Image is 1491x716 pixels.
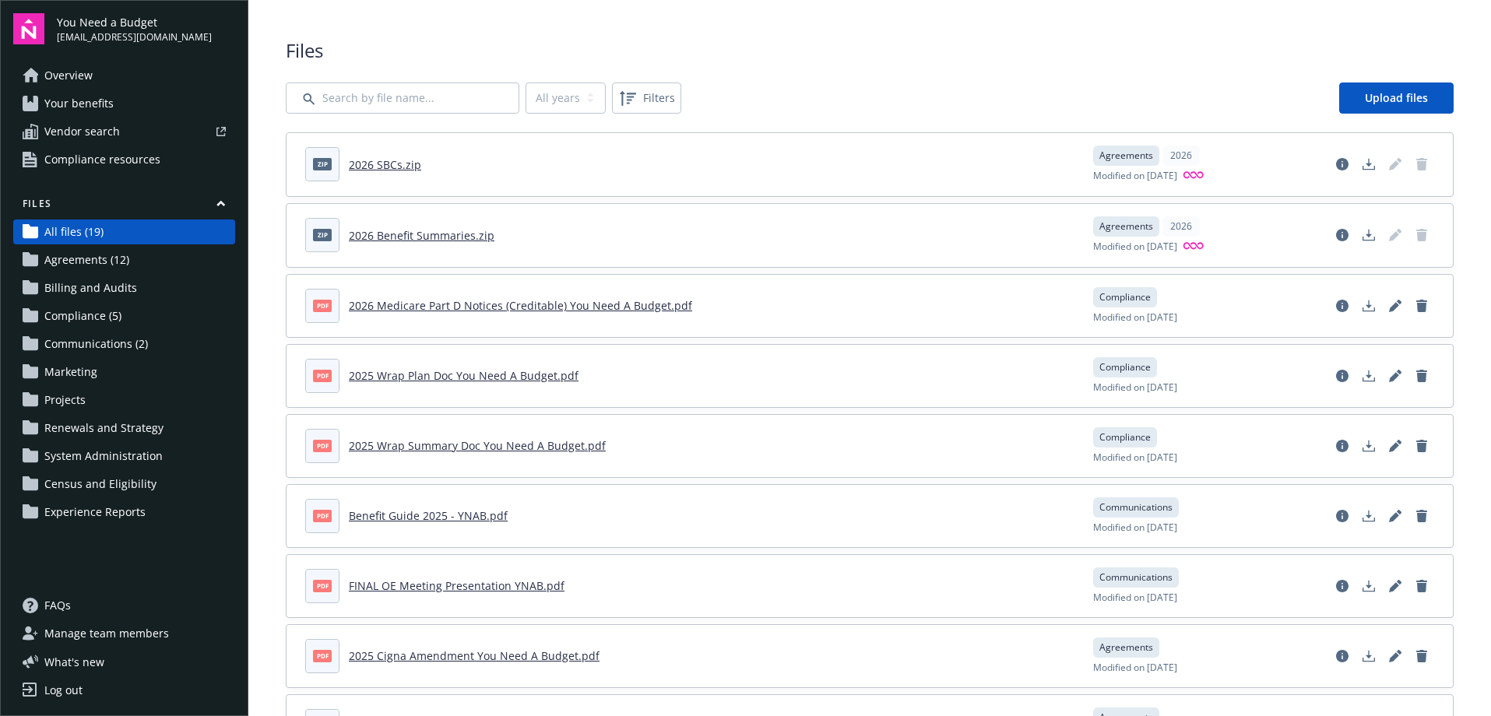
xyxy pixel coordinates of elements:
a: Edit document [1383,293,1408,318]
span: FAQs [44,593,71,618]
span: Agreements [1099,219,1153,233]
span: zip [313,229,332,240]
span: Experience Reports [44,500,146,525]
span: Compliance [1099,290,1151,304]
a: Experience Reports [13,500,235,525]
div: 2026 [1162,146,1200,166]
a: System Administration [13,444,235,469]
button: Filters [612,82,681,114]
a: Edit document [1383,433,1408,458]
a: 2025 Wrap Plan Doc You Need A Budget.pdf [349,368,578,383]
span: pdf [313,650,332,662]
span: Compliance resources [44,147,160,172]
span: Agreements (12) [44,247,129,272]
a: Download document [1356,223,1381,247]
a: 2025 Wrap Summary Doc You Need A Budget.pdf [349,438,606,453]
button: You Need a Budget[EMAIL_ADDRESS][DOMAIN_NAME] [57,13,235,44]
span: Compliance [1099,430,1151,444]
span: [EMAIL_ADDRESS][DOMAIN_NAME] [57,30,212,44]
button: What's new [13,654,129,670]
a: Your benefits [13,91,235,116]
a: View file details [1330,152,1355,177]
a: Compliance (5) [13,304,235,328]
span: Vendor search [44,119,120,144]
a: Download document [1356,574,1381,598]
a: 2026 Benefit Summaries.zip [349,228,494,243]
a: FINAL OE Meeting Presentation YNAB.pdf [349,578,564,593]
a: View file details [1330,293,1355,318]
a: Download document [1356,363,1381,388]
a: Edit document [1383,574,1408,598]
span: pdf [313,580,332,591]
a: Vendor search [13,119,235,144]
a: Edit document [1383,363,1408,388]
div: 2026 [1162,216,1200,237]
span: Projects [44,388,86,412]
a: Download document [1356,644,1381,669]
a: Renewals and Strategy [13,416,235,440]
span: You Need a Budget [57,14,212,30]
span: All files (19) [44,219,104,244]
span: Upload files [1365,90,1428,105]
span: Renewals and Strategy [44,416,164,440]
span: Communications [1099,500,1173,514]
a: Delete document [1409,644,1434,669]
img: navigator-logo.svg [13,13,44,44]
a: 2025 Cigna Amendment You Need A Budget.pdf [349,648,600,663]
span: Modified on [DATE] [1093,311,1177,325]
a: View file details [1330,363,1355,388]
a: View file details [1330,223,1355,247]
span: Delete document [1409,152,1434,177]
span: pdf [313,440,332,451]
a: All files (19) [13,219,235,244]
a: Communications (2) [13,332,235,356]
span: Modified on [DATE] [1093,661,1177,675]
span: zip [313,158,332,170]
a: View file details [1330,574,1355,598]
span: Census and Eligibility [44,472,156,497]
a: View file details [1330,433,1355,458]
a: Download document [1356,433,1381,458]
span: Modified on [DATE] [1093,521,1177,535]
span: Modified on [DATE] [1093,591,1177,605]
span: Edit document [1383,152,1408,177]
span: Your benefits [44,91,114,116]
span: Modified on [DATE] [1093,381,1177,395]
a: Billing and Audits [13,276,235,300]
a: Delete document [1409,504,1434,528]
span: Agreements [1099,149,1153,163]
span: pdf [313,370,332,381]
span: Communications (2) [44,332,148,356]
a: View file details [1330,644,1355,669]
a: Delete document [1409,433,1434,458]
span: pdf [313,300,332,311]
span: Filters [643,89,675,106]
span: Billing and Audits [44,276,137,300]
span: Modified on [DATE] [1093,451,1177,465]
span: Agreements [1099,641,1153,655]
a: Delete document [1409,574,1434,598]
a: Download document [1356,152,1381,177]
span: Edit document [1383,223,1408,247]
span: Overview [44,63,93,88]
span: Marketing [44,360,97,384]
a: 2026 Medicare Part D Notices (Creditable) You Need A Budget.pdf [349,298,692,313]
span: Delete document [1409,223,1434,247]
a: Upload files [1339,82,1454,114]
span: Files [286,37,1454,64]
span: pdf [313,510,332,521]
a: Benefit Guide 2025 - YNAB.pdf [349,508,508,523]
span: Compliance (5) [44,304,121,328]
a: Delete document [1409,293,1434,318]
a: Compliance resources [13,147,235,172]
a: Projects [13,388,235,412]
a: Marketing [13,360,235,384]
a: Census and Eligibility [13,472,235,497]
div: Log out [44,678,83,703]
a: Edit document [1383,504,1408,528]
a: Agreements (12) [13,247,235,272]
